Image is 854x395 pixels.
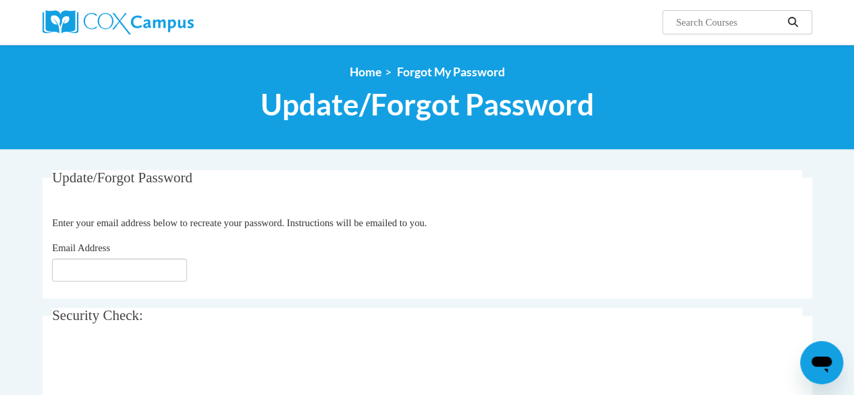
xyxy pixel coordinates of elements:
span: Update/Forgot Password [52,169,192,186]
img: Cox Campus [43,10,194,34]
span: Forgot My Password [397,65,505,79]
span: Security Check: [52,307,143,323]
a: Home [350,65,381,79]
span: Update/Forgot Password [261,86,594,122]
span: Enter your email address below to recreate your password. Instructions will be emailed to you. [52,217,427,228]
input: Search Courses [674,14,782,30]
button: Search [782,14,803,30]
span: Email Address [52,242,110,253]
input: Email [52,259,187,282]
iframe: Button to launch messaging window [800,341,843,384]
a: Cox Campus [43,10,286,34]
